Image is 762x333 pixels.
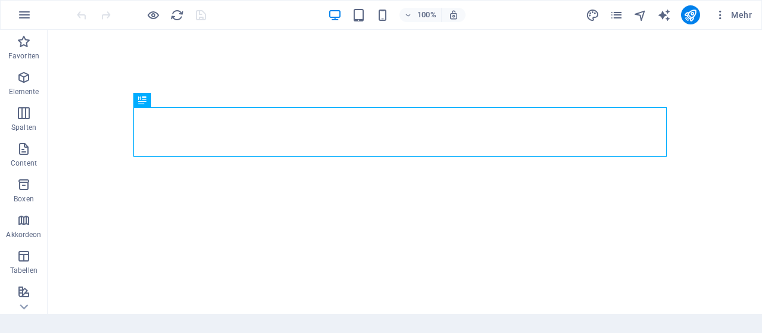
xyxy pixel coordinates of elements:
button: navigator [633,8,648,22]
span: Mehr [714,9,752,21]
p: Favoriten [8,51,39,61]
button: Klicke hier, um den Vorschau-Modus zu verlassen [146,8,160,22]
i: Seiten (Strg+Alt+S) [610,8,623,22]
p: Elemente [9,87,39,97]
button: publish [681,5,700,24]
button: pages [610,8,624,22]
i: Bei Größenänderung Zoomstufe automatisch an das gewählte Gerät anpassen. [448,10,459,20]
i: Seite neu laden [170,8,184,22]
i: Veröffentlichen [683,8,697,22]
i: Design (Strg+Alt+Y) [586,8,599,22]
i: Navigator [633,8,647,22]
button: Mehr [710,5,757,24]
p: Spalten [11,123,36,132]
p: Tabellen [10,266,38,275]
p: Akkordeon [6,230,41,239]
h6: 100% [417,8,436,22]
button: design [586,8,600,22]
p: Boxen [14,194,34,204]
p: Content [11,158,37,168]
button: 100% [399,8,442,22]
i: AI Writer [657,8,671,22]
button: text_generator [657,8,672,22]
button: reload [170,8,184,22]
